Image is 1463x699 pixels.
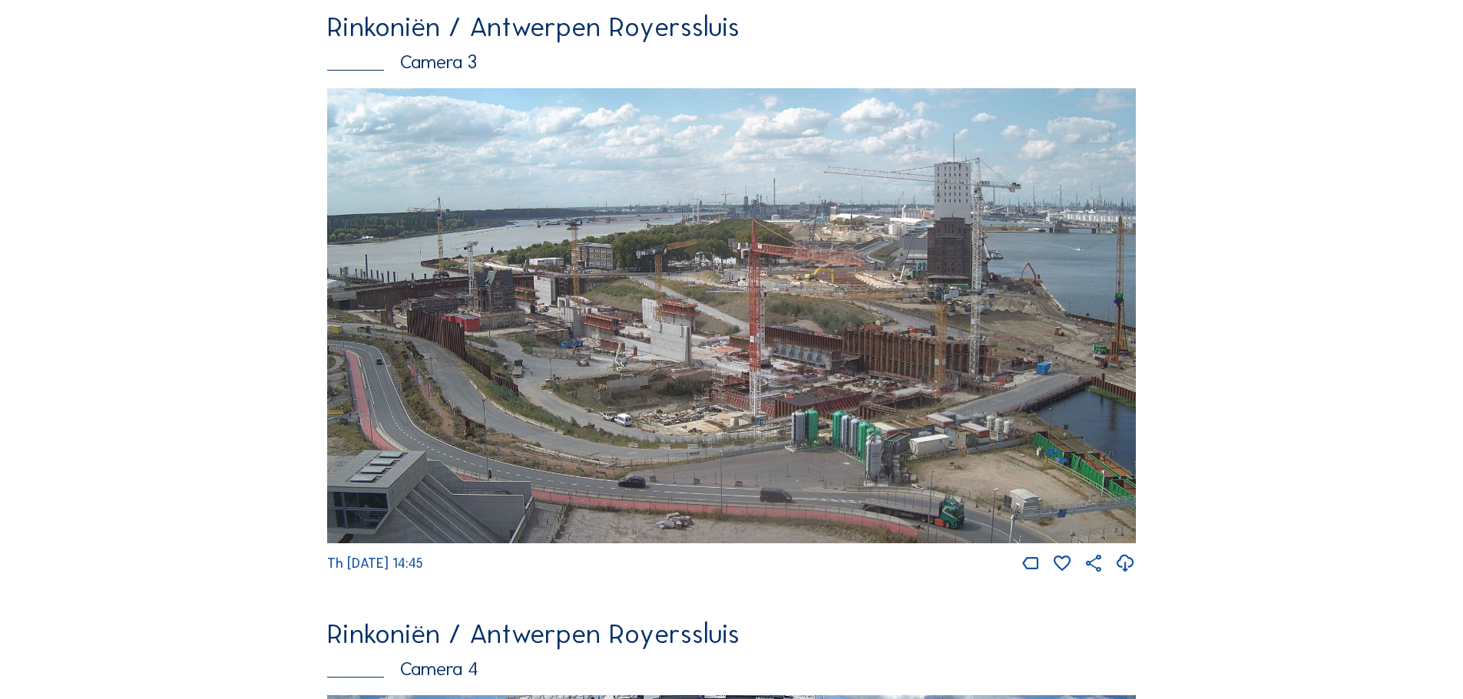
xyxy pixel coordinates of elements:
div: Camera 4 [327,660,1136,679]
span: Th [DATE] 14:45 [327,555,423,572]
div: Rinkoniën / Antwerpen Royerssluis [327,620,1136,648]
img: Image [327,88,1136,543]
div: Camera 3 [327,53,1136,72]
div: Rinkoniën / Antwerpen Royerssluis [327,13,1136,41]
